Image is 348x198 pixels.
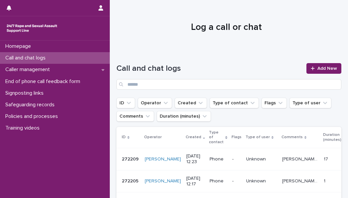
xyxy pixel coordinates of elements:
a: [PERSON_NAME] [145,156,181,162]
p: [DATE] 12:17 [186,176,204,187]
p: End of phone call feedback form [3,78,86,85]
p: Safeguarding records [3,102,60,108]
button: Flags [261,98,287,108]
p: Policies and processes [3,113,63,120]
span: Add New [317,66,337,71]
p: Operator [144,134,162,141]
p: Call and chat logs [3,55,51,61]
h1: Log a call or chat [116,22,336,33]
p: ID [122,134,126,141]
p: Training videos [3,125,45,131]
p: Caller presented as a very young child, call content suggests caller has DID. Discussed not feeli... [282,155,320,162]
p: Comments [281,134,303,141]
p: - [232,178,241,184]
p: 17 [324,155,329,162]
p: Type of contact [209,129,224,146]
p: Caller stated they were not ready to talk at the moment and ended the call, stating they will cal... [282,177,320,184]
button: Comments [116,111,154,122]
button: Type of contact [210,98,259,108]
button: Duration (minutes) [157,111,211,122]
p: [DATE] 12:23 [186,153,204,165]
p: Flags [232,134,242,141]
button: Operator [138,98,172,108]
h1: Call and chat logs [116,64,302,73]
input: Search [116,79,341,90]
p: Caller management [3,66,55,73]
p: Signposting links [3,90,49,96]
button: Created [175,98,207,108]
p: Unknown [246,156,277,162]
a: Add New [306,63,341,74]
p: Homepage [3,43,36,49]
p: Phone [210,178,227,184]
p: - [232,156,241,162]
p: 272209 [122,155,140,162]
p: 272205 [122,177,140,184]
p: Unknown [246,178,277,184]
button: ID [116,98,135,108]
button: Type of user [289,98,331,108]
img: rhQMoQhaT3yELyF149Cw [5,22,59,35]
p: Duration (minutes) [323,131,341,144]
p: Created [186,134,201,141]
p: 1 [324,177,327,184]
p: Type of user [246,134,270,141]
a: [PERSON_NAME] [145,178,181,184]
p: Phone [210,156,227,162]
